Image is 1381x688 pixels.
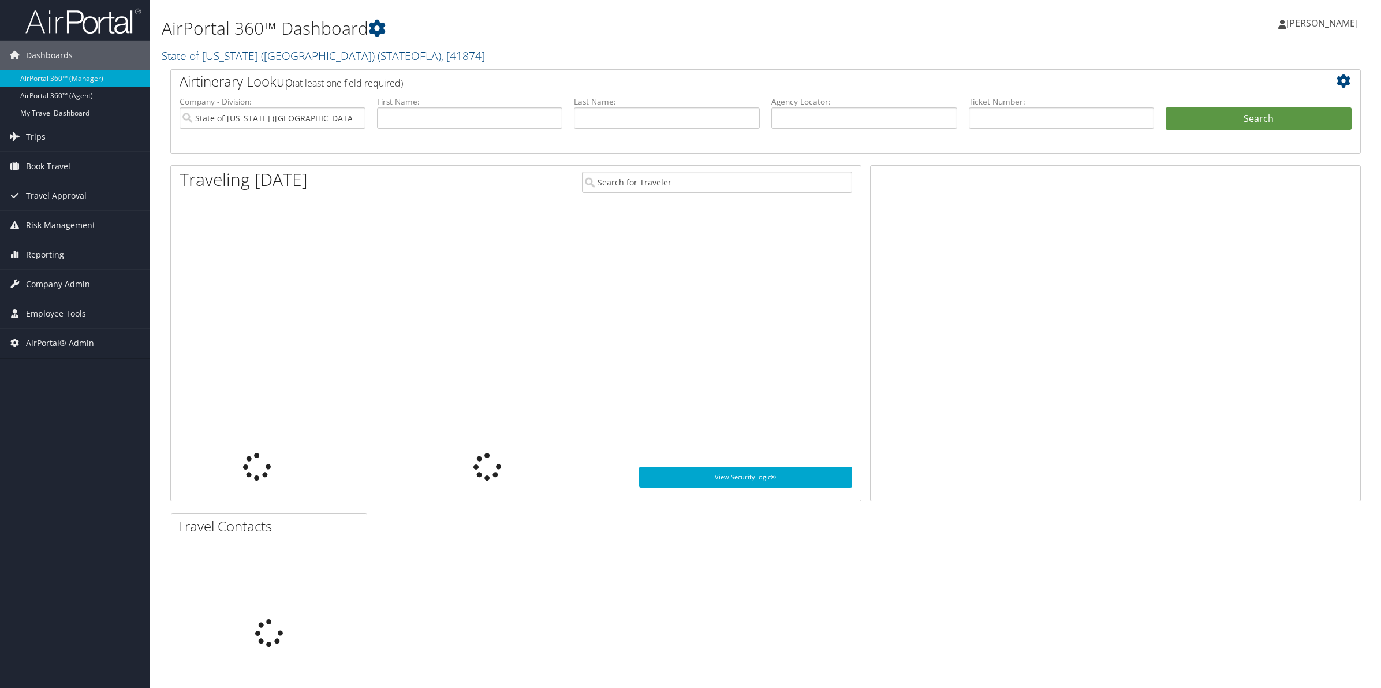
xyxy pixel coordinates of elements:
span: [PERSON_NAME] [1286,17,1358,29]
span: AirPortal® Admin [26,329,94,358]
span: Dashboards [26,41,73,70]
h2: Travel Contacts [177,516,367,536]
img: airportal-logo.png [25,8,141,35]
button: Search [1166,107,1352,131]
label: First Name: [377,96,563,107]
h1: AirPortal 360™ Dashboard [162,16,967,40]
span: Trips [26,122,46,151]
label: Last Name: [574,96,760,107]
a: [PERSON_NAME] [1278,6,1369,40]
span: Travel Approval [26,181,87,210]
input: Search for Traveler [582,172,852,193]
span: Book Travel [26,152,70,181]
a: State of [US_STATE] ([GEOGRAPHIC_DATA]) [162,48,485,64]
h2: Airtinerary Lookup [180,72,1252,91]
span: Employee Tools [26,299,86,328]
a: View SecurityLogic® [639,467,852,488]
span: ( STATEOFLA ) [378,48,441,64]
span: Risk Management [26,211,95,240]
span: (at least one field required) [293,77,403,90]
label: Agency Locator: [771,96,957,107]
span: Reporting [26,240,64,269]
span: Company Admin [26,270,90,299]
label: Company - Division: [180,96,365,107]
h1: Traveling [DATE] [180,168,308,192]
label: Ticket Number: [969,96,1155,107]
span: , [ 41874 ] [441,48,485,64]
